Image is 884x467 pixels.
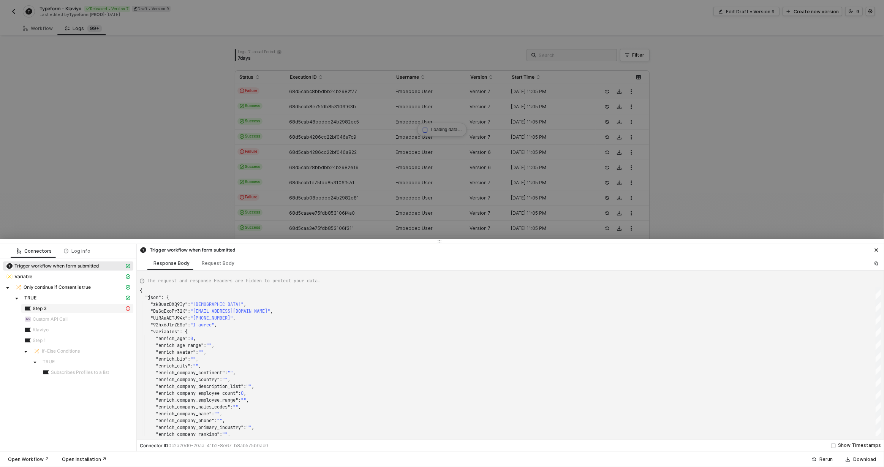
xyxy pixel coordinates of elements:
span: 0c2a20d0-20aa-41b2-8e67-b8ab575b0ac0 [168,443,268,448]
div: Rerun [819,456,833,462]
span: "zkBuszDXQ9Iy" [150,301,188,307]
span: "enrich_company_name" [156,411,212,417]
span: icon-cards [126,296,130,300]
img: integration-icon [140,247,146,253]
span: "" [198,349,204,355]
span: TRUE [40,357,133,366]
span: "[DEMOGRAPHIC_DATA]" [190,301,244,307]
div: Request Body [202,260,234,266]
div: Open Installation ↗ [62,456,106,462]
span: : [188,315,190,321]
span: "" [217,418,222,424]
img: integration-icon [25,327,31,333]
div: Connector ID [140,443,268,449]
span: TRUE [21,293,133,302]
span: Variable [3,272,133,281]
span: "enrich_age_range" [156,342,204,348]
span: "" [222,377,228,383]
span: "" [193,363,198,369]
span: , [233,370,236,376]
div: Show Timestamps [838,442,881,449]
div: Download [853,456,876,462]
span: : [188,336,190,342]
span: : [188,356,190,362]
span: , [244,301,246,307]
div: Open Workflow ↗ [8,456,49,462]
span: "" [206,342,212,348]
span: TRUE [43,359,55,365]
span: "" [241,397,246,403]
span: Klaviyo [33,327,49,333]
span: icon-close [874,248,879,252]
span: Custom API Call [33,316,68,322]
span: , [251,424,254,431]
span: Only continue if Consent is true [24,284,91,290]
span: Trigger workflow when form submitted [3,261,133,271]
span: Step 3 [21,304,133,313]
span: "enrich_company_continent" [156,370,225,376]
span: "[PHONE_NUMBER]" [190,315,233,321]
span: "enrich_company_description_list" [156,383,244,389]
span: The request and response Headers are hidden to protect your data. [147,277,320,284]
div: Log info [64,248,90,254]
img: integration-icon [16,284,22,290]
span: : [204,342,206,348]
span: "" [246,424,251,431]
span: , [214,322,217,328]
span: "" [214,411,220,417]
span: , [204,349,206,355]
span: icon-cards [126,264,130,268]
span: If-Else Conditions [42,348,80,354]
span: Step 1 [33,337,46,344]
img: integration-icon [25,337,31,344]
span: 0 [241,390,244,396]
button: Download [841,455,881,464]
span: , [222,418,225,424]
span: , [233,315,236,321]
span: Step 3 [33,306,47,312]
span: icon-download [846,457,850,462]
span: icon-drag-indicator [437,239,442,244]
span: Subscribes Profiles to a list [40,368,133,377]
button: Rerun [807,455,838,464]
span: Subscribes Profiles to a list [51,369,109,375]
img: integration-icon [34,348,40,354]
span: , [212,342,214,348]
span: Step 1 [21,336,133,345]
span: "DsGqExoPr32K" [150,308,188,314]
img: integration-icon [6,263,13,269]
span: , [228,431,230,437]
span: "" [228,370,233,376]
span: icon-logic [17,249,21,253]
span: : [220,431,222,437]
span: Klaviyo [21,325,133,334]
span: "enrich_company_primary_industry" [156,424,244,431]
span: : [225,370,228,376]
span: "" [233,404,238,410]
span: , [196,356,198,362]
span: Custom API Call [21,315,133,324]
span: icon-cards [126,285,130,290]
span: : { [180,329,188,335]
span: "enrich_company_employee_count" [156,390,238,396]
span: icon-copy-paste [874,261,879,266]
span: : { [161,294,169,301]
span: , [246,397,249,403]
span: : [244,383,246,389]
div: Trigger workflow when form submitted [140,247,235,253]
img: integration-icon [43,369,49,375]
span: , [251,383,254,389]
div: Response Body [153,260,190,266]
span: : [188,301,190,307]
span: "" [190,356,196,362]
span: : [190,363,193,369]
span: icon-cards [126,274,130,279]
span: , [238,404,241,410]
span: Only continue if Consent is true [12,283,133,292]
span: "enrich_city" [156,363,190,369]
span: "enrich_company_phone" [156,418,214,424]
span: caret-down [15,297,19,301]
span: "" [246,383,251,389]
span: , [244,390,246,396]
